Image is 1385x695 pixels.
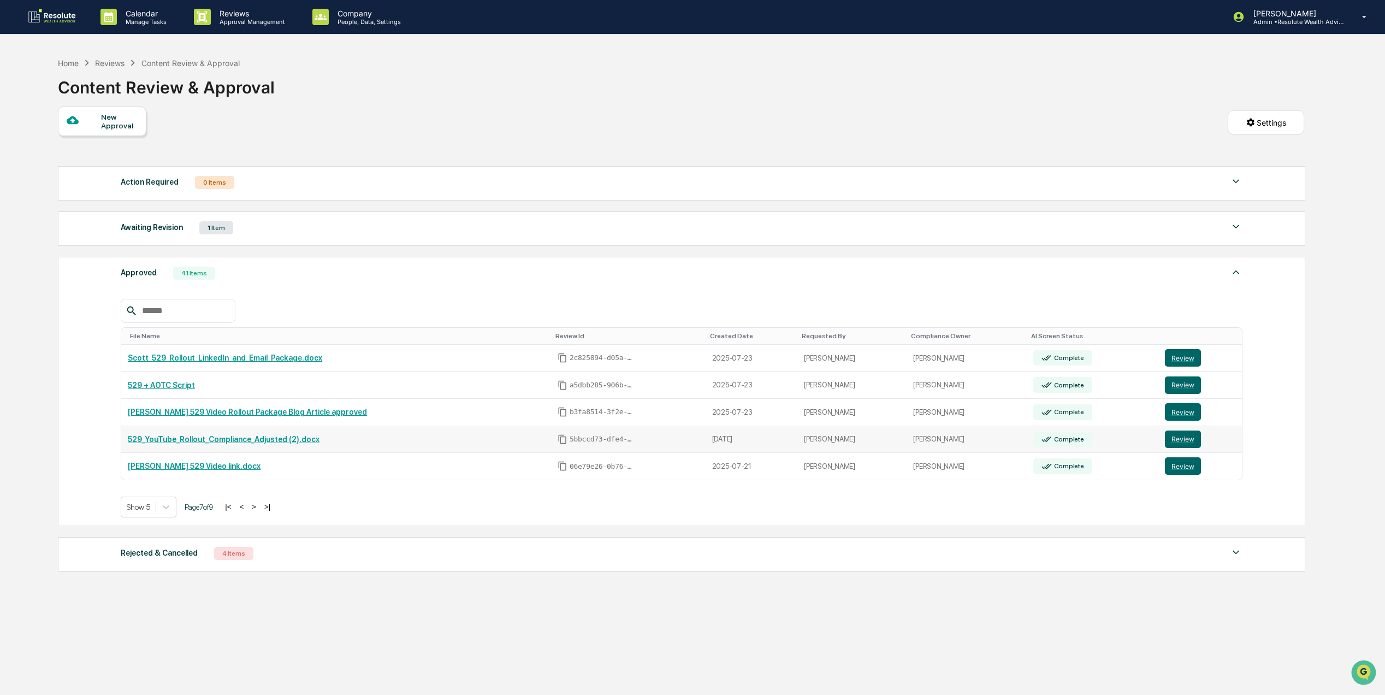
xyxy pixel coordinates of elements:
span: b3fa8514-3f2e-4618-bfb1-2741d70caf49 [570,408,635,416]
p: How can we help? [11,23,199,41]
a: 🔎Data Lookup [7,155,73,174]
span: Attestations [90,138,135,149]
a: [PERSON_NAME] 529 Video Rollout Package Blog Article approved [128,408,367,416]
a: 🖐️Preclearance [7,134,75,154]
a: [PERSON_NAME] 529 Video link.docx [128,462,261,470]
div: Approved [121,266,157,280]
div: 0 Items [195,176,234,189]
span: Preclearance [22,138,70,149]
a: Review [1165,403,1235,421]
div: Complete [1052,354,1084,362]
td: [PERSON_NAME] [907,372,1027,399]
button: Settings [1228,110,1304,134]
button: Review [1165,431,1201,448]
span: Pylon [109,186,132,194]
div: 4 Items [214,547,253,560]
button: |< [222,502,234,511]
div: Content Review & Approval [58,69,275,97]
a: Review [1165,457,1235,475]
td: [PERSON_NAME] [797,453,907,480]
a: Review [1165,349,1235,367]
div: Toggle SortBy [555,332,701,340]
button: Review [1165,403,1201,421]
img: 1746055101610-c473b297-6a78-478c-a979-82029cc54cd1 [11,84,31,104]
img: caret [1229,266,1242,279]
p: Reviews [211,9,291,18]
img: caret [1229,546,1242,559]
a: Review [1165,431,1235,448]
input: Clear [28,50,180,62]
div: 🔎 [11,160,20,169]
div: Reviews [95,58,125,68]
td: [PERSON_NAME] [907,399,1027,426]
img: logo [26,8,79,26]
img: caret [1229,220,1242,233]
div: Toggle SortBy [1031,332,1154,340]
p: Approval Management [211,18,291,26]
td: [PERSON_NAME] [797,426,907,453]
a: 529_YouTube_Rollout_Compliance_Adjusted (2).docx [128,435,319,444]
div: Toggle SortBy [1167,332,1238,340]
p: Manage Tasks [117,18,172,26]
span: Data Lookup [22,159,69,170]
td: [DATE] [706,426,798,453]
span: Copy Id [558,353,567,363]
div: Rejected & Cancelled [121,546,198,560]
td: [PERSON_NAME] [907,426,1027,453]
iframe: Open customer support [1350,659,1380,688]
p: Company [329,9,406,18]
div: Home [58,58,79,68]
div: Toggle SortBy [911,332,1022,340]
div: Complete [1052,435,1084,443]
div: Content Review & Approval [141,58,240,68]
button: >| [261,502,274,511]
span: 5bbccd73-dfe4-4444-8de4-bf9b6fd2e9d8 [570,435,635,444]
td: [PERSON_NAME] [907,345,1027,372]
div: 1 Item [199,221,233,234]
div: 41 Items [173,267,215,280]
div: Action Required [121,175,179,189]
div: We're available if you need us! [37,95,138,104]
td: 2025-07-21 [706,453,798,480]
button: > [248,502,259,511]
span: Copy Id [558,461,567,471]
div: Complete [1052,381,1084,389]
p: People, Data, Settings [329,18,406,26]
div: 🗄️ [79,139,88,148]
button: Review [1165,457,1201,475]
div: Toggle SortBy [710,332,794,340]
span: Copy Id [558,434,567,444]
span: Copy Id [558,380,567,390]
a: Scott_529_Rollout_LinkedIn_and_Email_Package.docx [128,354,322,362]
td: [PERSON_NAME] [797,372,907,399]
span: a5dbb285-906b-44f5-9082-5f0ab9c99729 [570,381,635,390]
td: 2025-07-23 [706,372,798,399]
p: Calendar [117,9,172,18]
span: 06e79e26-0b76-40f6-8867-7f275e6aeee8 [570,462,635,471]
a: Review [1165,376,1235,394]
div: Toggle SortBy [130,332,547,340]
button: Review [1165,376,1201,394]
img: caret [1229,175,1242,188]
a: Powered byPylon [77,185,132,194]
div: Awaiting Revision [121,220,183,234]
td: [PERSON_NAME] [797,399,907,426]
p: Admin • Resolute Wealth Advisor [1245,18,1346,26]
a: 🗄️Attestations [75,134,140,154]
button: Review [1165,349,1201,367]
div: Complete [1052,462,1084,470]
a: 529 + AOTC Script [128,381,195,390]
td: 2025-07-23 [706,399,798,426]
div: Toggle SortBy [802,332,902,340]
div: Start new chat [37,84,179,95]
button: Start new chat [186,87,199,101]
td: 2025-07-23 [706,345,798,372]
div: New Approval [101,113,138,130]
span: Copy Id [558,407,567,417]
button: < [236,502,247,511]
span: Page 7 of 9 [185,503,214,511]
div: Complete [1052,408,1084,416]
span: 2c825894-d05a-4966-94fc-caca52065b3d [570,354,635,362]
